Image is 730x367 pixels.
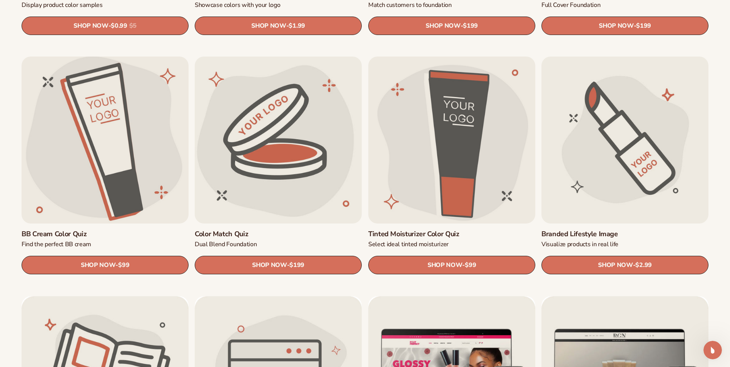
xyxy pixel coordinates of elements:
span: $1.99 [289,22,305,30]
a: Branded Lifestyle Image [541,230,708,239]
a: SHOP NOW- $2.99 [541,256,708,275]
span: SHOP NOW [74,22,108,30]
a: SHOP NOW- $99 [22,256,189,275]
iframe: Intercom live chat [703,341,722,359]
span: SHOP NOW [252,262,287,269]
a: SHOP NOW- $199 [541,17,708,35]
a: BB Cream Color Quiz [22,230,189,239]
span: SHOP NOW [252,22,286,30]
span: SHOP NOW [428,262,462,269]
a: SHOP NOW- $199 [195,256,362,275]
a: SHOP NOW- $199 [368,17,535,35]
s: $5 [129,22,137,30]
span: $2.99 [635,262,651,269]
a: SHOP NOW- $0.99 $5 [22,17,189,35]
span: $199 [636,22,651,30]
span: $199 [290,262,305,269]
a: SHOP NOW- $1.99 [195,17,362,35]
span: $99 [118,262,129,269]
span: SHOP NOW [81,262,115,269]
span: SHOP NOW [426,22,460,30]
span: $99 [465,262,476,269]
span: $0.99 [111,22,127,30]
a: SHOP NOW- $99 [368,256,535,275]
a: Tinted Moisturizer Color Quiz [368,230,535,239]
a: Color Match Quiz [195,230,362,239]
span: SHOP NOW [598,262,633,269]
span: $199 [463,22,478,30]
span: SHOP NOW [599,22,633,30]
